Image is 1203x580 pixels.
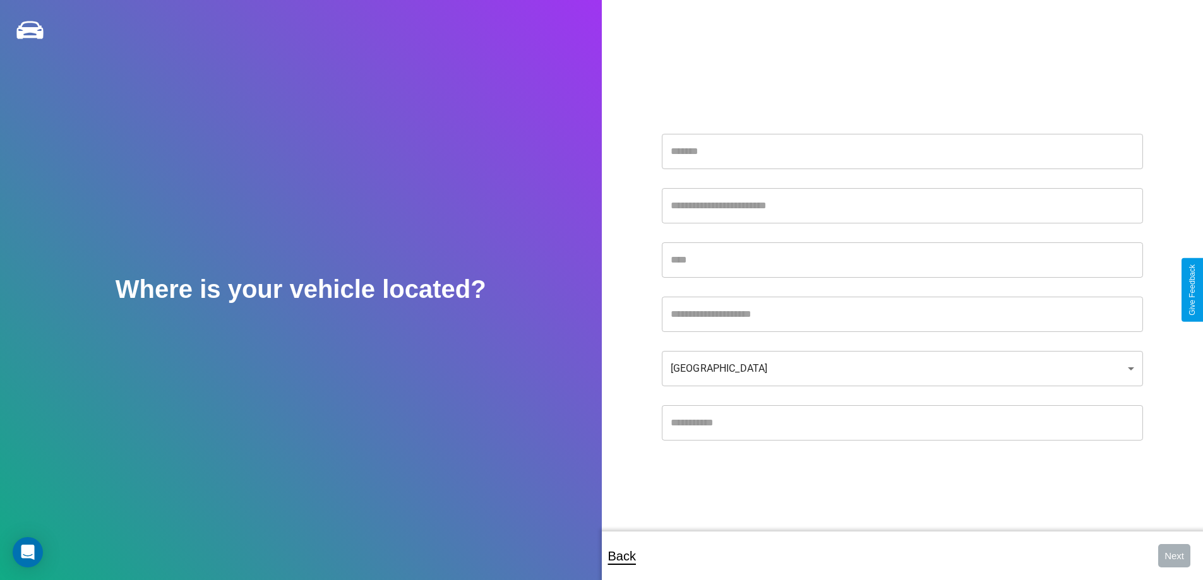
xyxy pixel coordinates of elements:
[13,537,43,567] div: Open Intercom Messenger
[662,351,1143,386] div: [GEOGRAPHIC_DATA]
[1158,544,1190,567] button: Next
[116,275,486,304] h2: Where is your vehicle located?
[1188,264,1197,316] div: Give Feedback
[608,545,636,567] p: Back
